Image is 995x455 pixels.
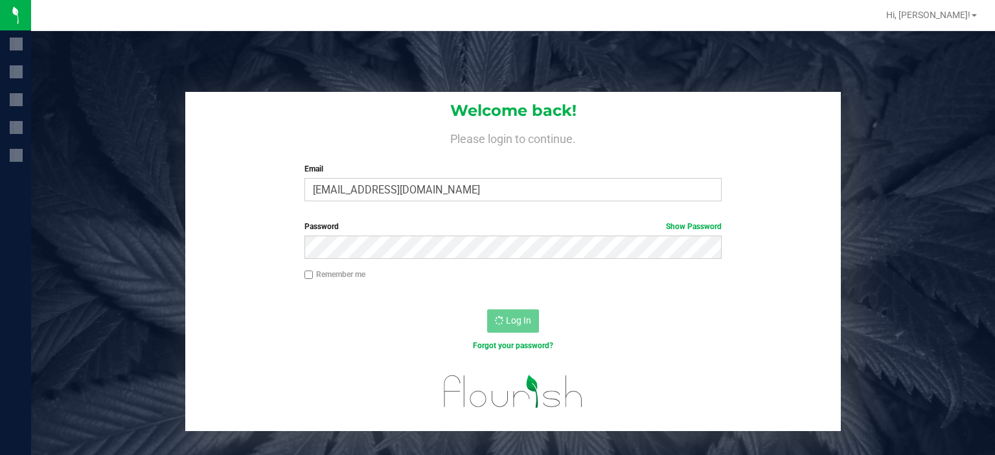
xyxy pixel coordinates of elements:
h4: Please login to continue. [185,129,841,145]
span: Log In [506,315,531,326]
button: Log In [487,309,539,333]
label: Remember me [304,269,365,280]
h1: Welcome back! [185,102,841,119]
input: Remember me [304,271,314,280]
a: Forgot your password? [473,341,553,350]
span: Password [304,222,339,231]
span: Hi, [PERSON_NAME]! [886,10,970,20]
img: flourish_logo.svg [431,365,595,417]
label: Email [304,163,722,175]
a: Show Password [666,222,722,231]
